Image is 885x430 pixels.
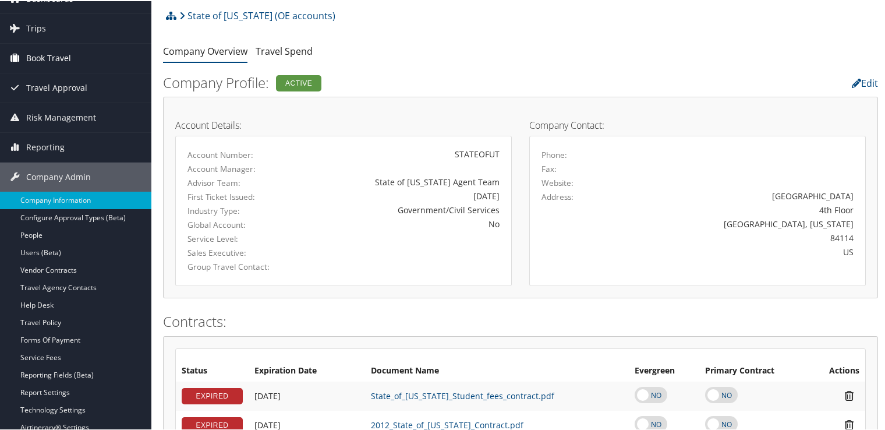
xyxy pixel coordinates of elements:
[187,162,280,174] label: Account Manager:
[276,74,321,90] div: Active
[629,359,699,380] th: Evergreen
[179,3,335,26] a: State of [US_STATE] (OE accounts)
[529,119,866,129] h4: Company Contact:
[541,148,567,160] label: Phone:
[298,189,500,201] div: [DATE]
[254,390,359,400] div: Add/Edit Date
[163,311,878,330] h2: Contracts:
[187,218,280,230] label: Global Account:
[26,161,91,191] span: Company Admin
[839,389,859,401] i: Remove Contract
[163,44,247,57] a: Company Overview
[187,148,280,160] label: Account Number:
[187,232,280,244] label: Service Level:
[624,245,854,257] div: US
[254,389,281,400] span: [DATE]
[852,76,878,89] a: Edit
[254,418,281,429] span: [DATE]
[624,217,854,229] div: [GEOGRAPHIC_DATA], [US_STATE]
[624,189,854,201] div: [GEOGRAPHIC_DATA]
[182,387,243,403] div: EXPIRED
[26,102,96,131] span: Risk Management
[187,204,280,216] label: Industry Type:
[187,260,280,272] label: Group Travel Contact:
[624,231,854,243] div: 84114
[371,418,523,429] a: 2012_State_of_[US_STATE]_Contract.pdf
[163,72,634,91] h2: Company Profile:
[176,359,249,380] th: Status
[839,418,859,430] i: Remove Contract
[298,147,500,159] div: STATEOFUT
[254,419,359,429] div: Add/Edit Date
[699,359,809,380] th: Primary Contract
[809,359,865,380] th: Actions
[541,190,574,202] label: Address:
[298,217,500,229] div: No
[187,176,280,188] label: Advisor Team:
[256,44,313,57] a: Travel Spend
[541,176,574,188] label: Website:
[541,162,557,174] label: Fax:
[371,389,554,400] a: State_of_[US_STATE]_Student_fees_contract.pdf
[365,359,629,380] th: Document Name
[298,175,500,187] div: State of [US_STATE] Agent Team
[298,203,500,215] div: Government/Civil Services
[175,119,512,129] h4: Account Details:
[187,190,280,202] label: First Ticket Issued:
[624,203,854,215] div: 4th Floor
[26,132,65,161] span: Reporting
[26,43,71,72] span: Book Travel
[249,359,365,380] th: Expiration Date
[26,72,87,101] span: Travel Approval
[26,13,46,42] span: Trips
[187,246,280,258] label: Sales Executive:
